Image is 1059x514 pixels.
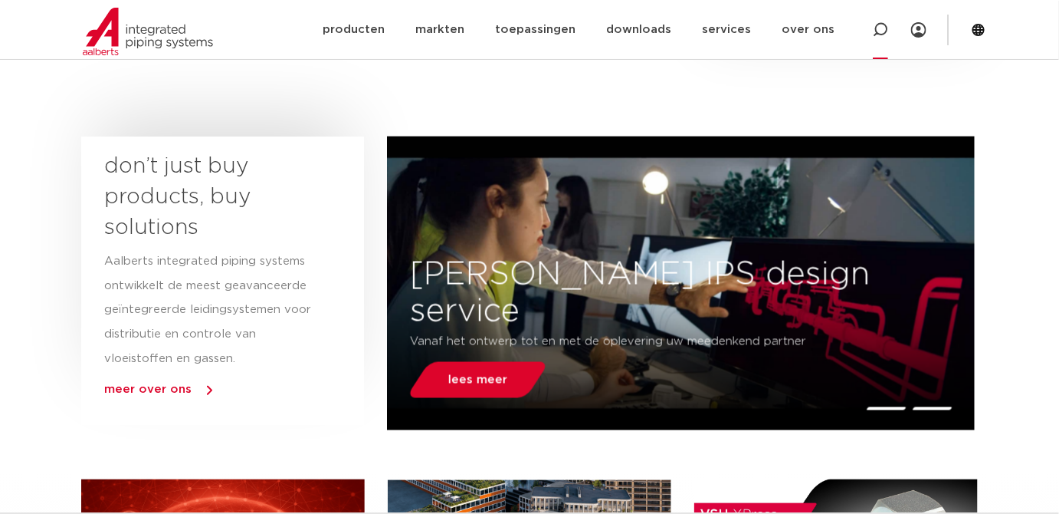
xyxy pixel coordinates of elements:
a: meer over ons [104,384,192,396]
h3: [PERSON_NAME] IPS design service [387,256,975,330]
p: Aalberts integrated piping systems ontwikkelt de meest geavanceerde geïntegreerde leidingsystemen... [104,249,313,372]
a: lees meer [405,362,549,398]
h3: don’t just buy products, buy solutions [104,151,313,243]
p: Vanaf het ontwerp tot en met de oplevering uw meedenkend partner [410,330,860,354]
li: Page dot 1 [867,407,907,410]
span: lees meer [448,374,507,386]
li: Page dot 2 [913,407,953,410]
